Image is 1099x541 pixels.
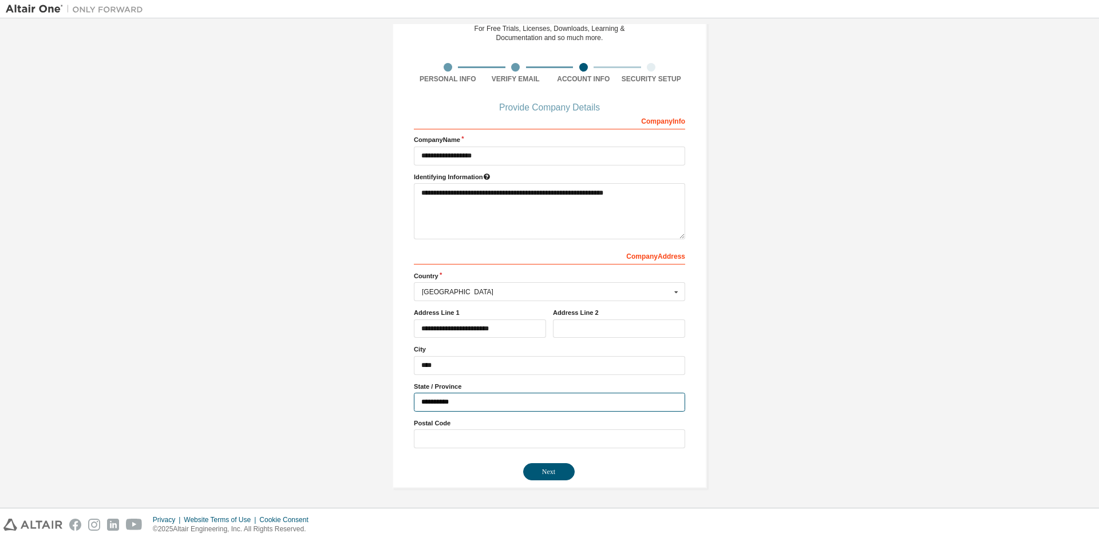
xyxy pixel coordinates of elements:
[88,519,100,531] img: instagram.svg
[553,308,685,317] label: Address Line 2
[422,289,671,295] div: [GEOGRAPHIC_DATA]
[414,308,546,317] label: Address Line 1
[69,519,81,531] img: facebook.svg
[475,24,625,42] div: For Free Trials, Licenses, Downloads, Learning & Documentation and so much more.
[414,172,685,181] label: Please provide any information that will help our support team identify your company. Email and n...
[6,3,149,15] img: Altair One
[414,418,685,428] label: Postal Code
[414,111,685,129] div: Company Info
[414,271,685,281] label: Country
[126,519,143,531] img: youtube.svg
[414,246,685,264] div: Company Address
[259,515,315,524] div: Cookie Consent
[414,135,685,144] label: Company Name
[184,515,259,524] div: Website Terms of Use
[523,463,575,480] button: Next
[549,74,618,84] div: Account Info
[153,524,315,534] p: © 2025 Altair Engineering, Inc. All Rights Reserved.
[414,382,685,391] label: State / Province
[414,345,685,354] label: City
[482,74,550,84] div: Verify Email
[107,519,119,531] img: linkedin.svg
[153,515,184,524] div: Privacy
[414,74,482,84] div: Personal Info
[618,74,686,84] div: Security Setup
[414,104,685,111] div: Provide Company Details
[3,519,62,531] img: altair_logo.svg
